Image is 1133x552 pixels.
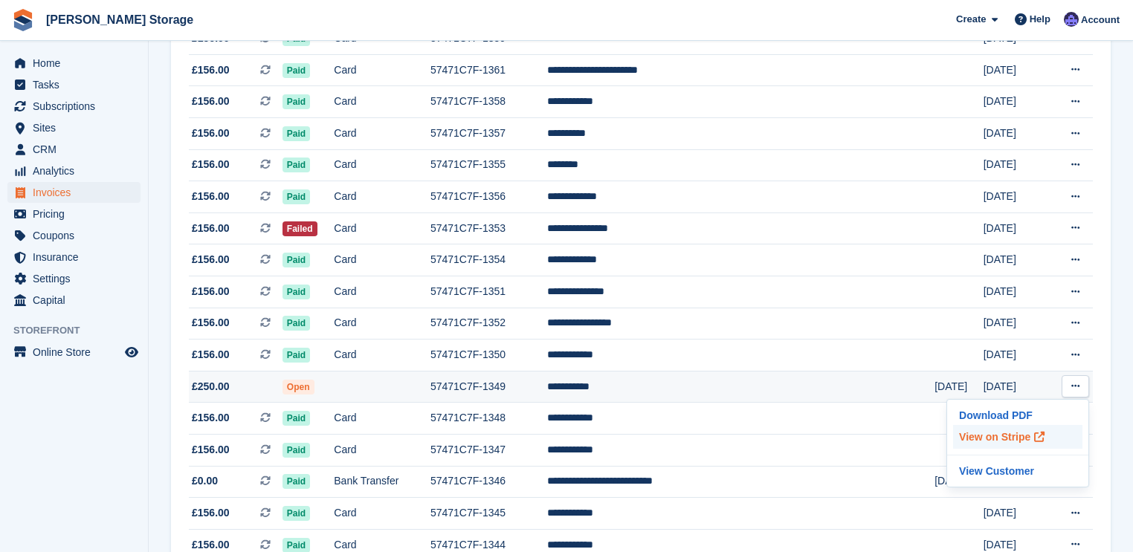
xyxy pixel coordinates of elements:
span: Create [956,12,986,27]
td: Card [334,86,430,118]
a: menu [7,204,141,224]
td: 57471C7F-1361 [430,54,547,86]
td: Card [334,118,430,150]
td: [DATE] [984,276,1047,308]
span: £156.00 [192,442,230,458]
td: Card [334,212,430,244]
a: menu [7,160,141,181]
td: Card [334,244,430,276]
span: Coupons [33,225,122,246]
a: [PERSON_NAME] Storage [40,7,199,32]
span: Paid [283,126,310,141]
td: Card [334,276,430,308]
span: £156.00 [192,221,230,236]
td: Card [334,498,430,530]
td: 57471C7F-1358 [430,86,547,118]
span: Analytics [33,160,122,181]
span: Open [283,380,314,394]
span: Paid [283,506,310,521]
td: 57471C7F-1351 [430,276,547,308]
span: £156.00 [192,157,230,172]
span: £156.00 [192,315,230,331]
span: Subscriptions [33,96,122,117]
a: menu [7,53,141,74]
td: Card [334,340,430,371]
td: [DATE] [935,371,984,403]
a: menu [7,290,141,311]
td: 57471C7F-1354 [430,244,547,276]
a: menu [7,268,141,289]
span: Paid [283,474,310,489]
td: Card [334,434,430,466]
td: 57471C7F-1355 [430,149,547,181]
a: menu [7,247,141,267]
span: £156.00 [192,126,230,141]
td: [DATE] [984,340,1047,371]
td: 57471C7F-1357 [430,118,547,150]
td: Bank Transfer [334,466,430,498]
a: menu [7,96,141,117]
img: stora-icon-8386f47178a22dfd0bd8f6a31ec36ba5ce8667c1dd55bd0f319d3a0aa187defe.svg [12,9,34,31]
span: Paid [283,348,310,363]
td: [DATE] [984,86,1047,118]
span: Online Store [33,342,122,363]
span: Paid [283,189,310,204]
span: £156.00 [192,284,230,299]
span: Capital [33,290,122,311]
span: £156.00 [192,62,230,78]
span: £156.00 [192,189,230,204]
td: [DATE] [984,118,1047,150]
span: Sites [33,117,122,138]
td: 57471C7F-1347 [430,434,547,466]
a: menu [7,225,141,246]
td: 57471C7F-1356 [430,181,547,213]
td: 57471C7F-1348 [430,403,547,435]
span: Paid [283,285,310,299]
td: Card [334,403,430,435]
span: Paid [283,443,310,458]
td: Card [334,149,430,181]
span: £156.00 [192,252,230,267]
span: Pricing [33,204,122,224]
td: 57471C7F-1353 [430,212,547,244]
a: menu [7,182,141,203]
span: Failed [283,221,317,236]
span: CRM [33,139,122,160]
td: Card [334,308,430,340]
a: menu [7,139,141,160]
span: £156.00 [192,347,230,363]
span: £156.00 [192,94,230,109]
td: 57471C7F-1352 [430,308,547,340]
span: Tasks [33,74,122,95]
a: Download PDF [953,406,1082,425]
td: [DATE] [984,54,1047,86]
span: Paid [283,411,310,426]
span: £156.00 [192,410,230,426]
a: menu [7,74,141,95]
td: 57471C7F-1350 [430,340,547,371]
td: [DATE] [984,308,1047,340]
td: 57471C7F-1345 [430,498,547,530]
span: Storefront [13,323,148,338]
span: Settings [33,268,122,289]
span: Paid [283,158,310,172]
a: View Customer [953,461,1082,481]
img: Tim Sinnott [1064,12,1079,27]
td: Card [334,54,430,86]
td: [DATE] [984,181,1047,213]
td: Card [334,181,430,213]
a: View on Stripe [953,425,1082,449]
span: Insurance [33,247,122,267]
span: Home [33,53,122,74]
span: Paid [283,94,310,109]
td: [DATE] [984,371,1047,403]
td: [DATE] [984,149,1047,181]
td: [DATE] [935,466,984,498]
td: [DATE] [984,212,1047,244]
td: 57471C7F-1346 [430,466,547,498]
span: Paid [283,253,310,267]
td: [DATE] [984,244,1047,276]
a: menu [7,342,141,363]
